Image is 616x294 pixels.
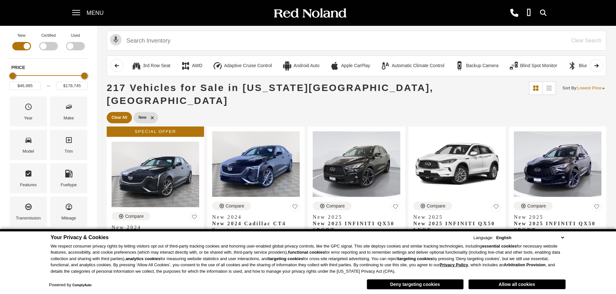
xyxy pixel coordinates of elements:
div: Year [24,115,32,122]
button: Automatic Climate ControlAutomatic Climate Control [377,59,448,73]
span: New 2025 [514,214,597,220]
button: Allow all cookies [469,279,566,289]
a: New 2024New 2024 Cadillac CT4 Sport [212,214,300,233]
strong: functional cookies [288,250,325,255]
span: Your Privacy & Cookies [51,235,109,240]
span: New 2025 INFINITI QX50 SPORT [313,220,395,233]
img: 2025 INFINITI QX50 LUXE [413,131,501,197]
button: Android AutoAndroid Auto [279,59,323,73]
div: Backup Camera [466,63,498,69]
div: Apple CarPlay [330,61,340,71]
button: Compare Vehicle [313,202,351,210]
span: Sort By : [562,86,577,90]
span: New 2024 [212,214,295,220]
img: 2025 INFINITI QX50 SPORT [514,131,601,197]
input: Maximum [56,82,88,90]
strong: essential cookies [482,244,517,248]
div: Mileage [61,215,76,222]
div: AWD [181,61,190,71]
div: Price [9,70,88,90]
div: Compare [125,213,144,219]
input: Search Inventory [107,31,606,51]
div: MakeMake [50,96,87,127]
button: Save Vehicle [189,212,199,224]
div: Fueltype [61,181,77,188]
div: ModelModel [10,130,47,160]
span: Model [25,135,32,148]
span: 217 Vehicles for Sale in [US_STATE][GEOGRAPHIC_DATA], [GEOGRAPHIC_DATA] [107,82,434,106]
img: 2025 INFINITI QX50 SPORT [313,131,400,197]
div: FueltypeFueltype [50,163,87,193]
input: Minimum [9,82,41,90]
div: AWD [192,63,202,69]
div: Bluetooth [579,63,598,69]
button: Apple CarPlayApple CarPlay [326,59,374,73]
div: Compare [326,203,345,209]
div: Compare [427,203,446,209]
div: Blind Spot Monitor [509,61,519,71]
p: We respect consumer privacy rights by letting visitors opt out of third-party tracking cookies an... [51,243,566,275]
button: BluetoothBluetooth [564,59,601,73]
span: New 2024 [112,224,194,231]
a: New 2025New 2025 INFINITI QX50 SPORT [313,214,400,233]
span: New 2024 Cadillac CT4 Sport [212,220,295,233]
button: scroll right [590,59,603,72]
div: Blind Spot Monitor [520,63,557,69]
strong: analytics cookies [125,256,160,261]
span: Year [25,101,32,115]
a: New 2025New 2025 INFINITI QX50 LUXE [413,214,501,233]
div: Apple CarPlay [341,63,370,69]
button: Blind Spot MonitorBlind Spot Monitor [505,59,561,73]
div: Maximum Price [81,73,88,79]
div: Make [64,115,74,122]
img: 2024 Cadillac CT4 Sport [112,142,199,207]
div: Minimum Price [9,73,16,79]
button: Save Vehicle [592,202,601,214]
div: Model [23,148,34,155]
div: 3rd Row Seat [132,61,141,71]
span: Trim [65,135,73,148]
span: Fueltype [65,168,73,181]
button: Adaptive Cruise ControlAdaptive Cruise Control [209,59,276,73]
div: Android Auto [294,63,319,69]
button: Save Vehicle [391,202,400,214]
div: Features [20,181,37,188]
button: Backup CameraBackup Camera [451,59,502,73]
div: 3rd Row Seat [143,63,170,69]
label: New [18,32,26,39]
a: ComplyAuto [72,283,92,287]
div: MileageMileage [50,197,87,227]
div: YearYear [10,96,47,127]
div: Language: [473,236,493,240]
div: Adaptive Cruise Control [213,61,222,71]
div: Adaptive Cruise Control [224,63,272,69]
span: New 2025 [313,214,395,220]
div: Automatic Climate Control [392,63,445,69]
button: scroll left [110,59,123,72]
a: New 2024New 2024 Cadillac CT4 Sport [112,224,199,244]
button: Compare Vehicle [413,202,452,210]
div: Trim [65,148,73,155]
img: 2024 Cadillac CT4 Sport [212,131,300,197]
u: Privacy Policy [440,262,468,267]
span: Features [25,168,32,181]
span: Transmission [25,201,32,215]
span: Clear All [112,114,127,122]
div: TrimTrim [50,130,87,160]
button: AWDAWD [177,59,206,73]
label: Certified [41,32,56,39]
a: New 2025New 2025 INFINITI QX50 SPORT [514,214,601,233]
div: Compare [226,203,244,209]
div: Transmission [16,215,41,222]
div: Special Offer [107,127,204,137]
label: Used [71,32,80,39]
select: Language Select [495,235,566,241]
button: 3rd Row Seat3rd Row Seat [128,59,174,73]
button: Save Vehicle [290,202,300,214]
div: TransmissionTransmission [10,197,47,227]
span: New [138,114,146,122]
h5: Price [11,65,86,70]
div: Automatic Climate Control [381,61,390,71]
strong: targeting cookies [268,256,303,261]
span: New 2025 INFINITI QX50 LUXE [413,220,496,233]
